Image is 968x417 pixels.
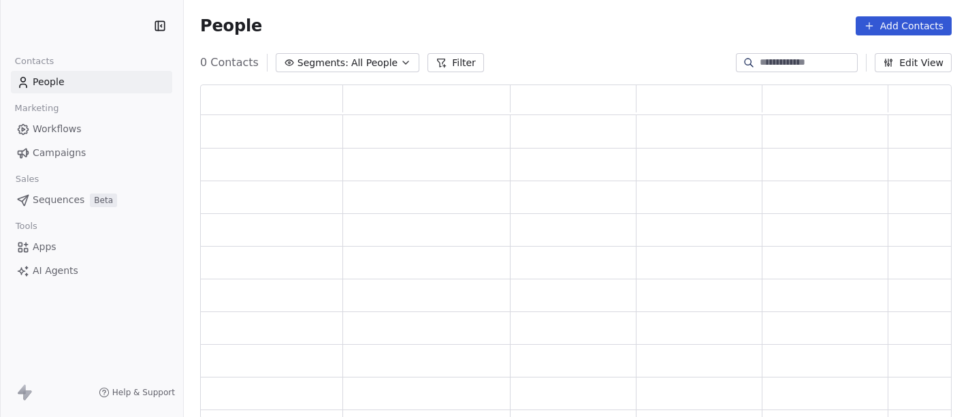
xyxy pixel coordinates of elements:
[10,216,43,236] span: Tools
[9,51,60,72] span: Contacts
[10,169,45,189] span: Sales
[33,75,65,89] span: People
[200,16,262,36] span: People
[351,56,398,70] span: All People
[90,194,117,207] span: Beta
[297,56,349,70] span: Segments:
[11,260,172,282] a: AI Agents
[33,264,78,278] span: AI Agents
[11,118,172,140] a: Workflows
[11,142,172,164] a: Campaigns
[11,189,172,211] a: SequencesBeta
[11,236,172,258] a: Apps
[33,122,82,136] span: Workflows
[99,387,175,398] a: Help & Support
[112,387,175,398] span: Help & Support
[33,193,84,207] span: Sequences
[427,53,484,72] button: Filter
[33,146,86,160] span: Campaigns
[875,53,952,72] button: Edit View
[11,71,172,93] a: People
[200,55,259,71] span: 0 Contacts
[9,98,65,119] span: Marketing
[856,16,952,35] button: Add Contacts
[33,240,57,254] span: Apps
